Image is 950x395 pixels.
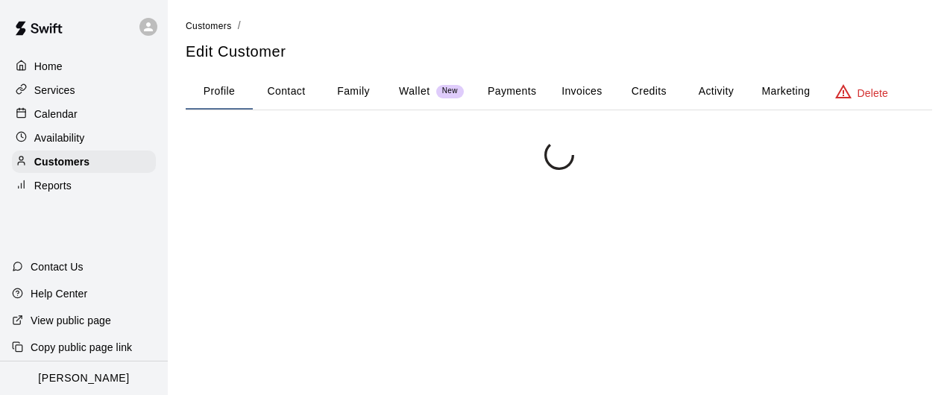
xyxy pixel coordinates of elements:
[749,74,822,110] button: Marketing
[31,313,111,328] p: View public page
[548,74,615,110] button: Invoices
[186,42,932,62] h5: Edit Customer
[238,18,241,34] li: /
[34,178,72,193] p: Reports
[12,174,156,197] a: Reports
[12,55,156,78] a: Home
[253,74,320,110] button: Contact
[34,130,85,145] p: Availability
[34,107,78,121] p: Calendar
[34,83,75,98] p: Services
[436,86,464,96] span: New
[682,74,749,110] button: Activity
[615,74,682,110] button: Credits
[34,154,89,169] p: Customers
[34,59,63,74] p: Home
[12,103,156,125] a: Calendar
[476,74,548,110] button: Payments
[320,74,387,110] button: Family
[38,370,129,386] p: [PERSON_NAME]
[858,86,888,101] p: Delete
[186,74,253,110] button: Profile
[31,340,132,355] p: Copy public page link
[31,286,87,301] p: Help Center
[186,18,932,34] nav: breadcrumb
[12,127,156,149] a: Availability
[186,21,232,31] span: Customers
[12,79,156,101] a: Services
[186,19,232,31] a: Customers
[186,74,932,110] div: basic tabs example
[12,151,156,173] a: Customers
[31,259,84,274] p: Contact Us
[399,83,430,99] p: Wallet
